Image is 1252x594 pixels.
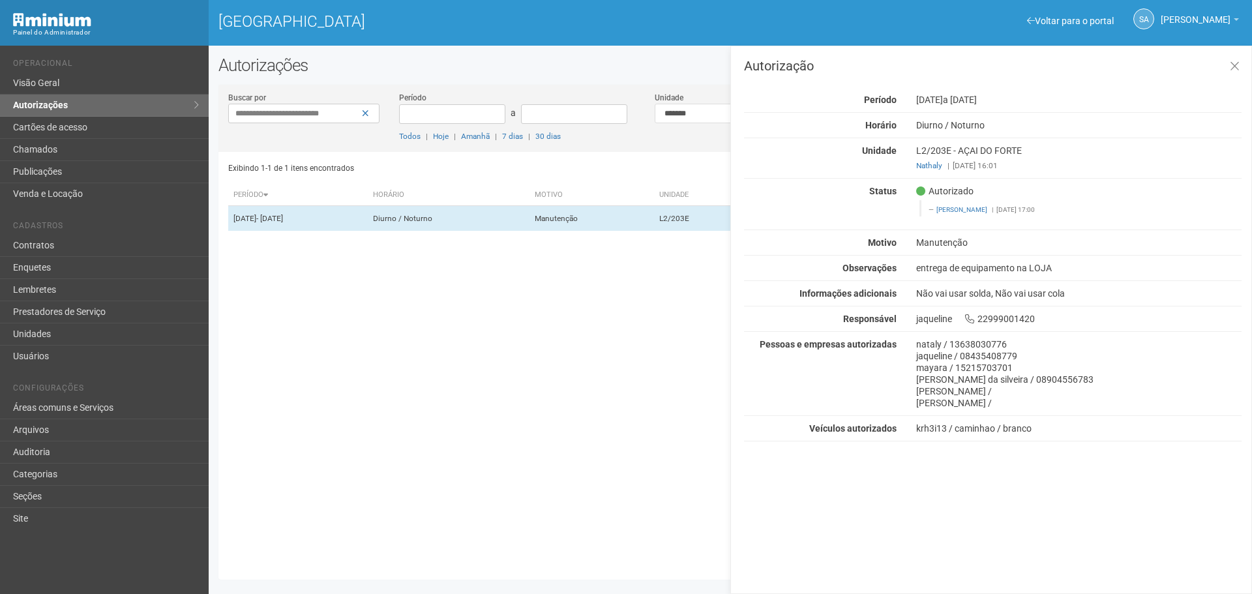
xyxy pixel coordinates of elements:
span: | [992,206,993,213]
div: [DATE] [906,94,1251,106]
img: Minium [13,13,91,27]
a: 7 dias [502,132,523,141]
footer: [DATE] 17:00 [929,205,1234,215]
strong: Status [869,186,897,196]
strong: Período [864,95,897,105]
div: entrega de equipamento na LOJA [906,262,1251,274]
strong: Informações adicionais [799,288,897,299]
a: Hoje [433,132,449,141]
span: | [495,132,497,141]
label: Período [399,92,426,104]
a: Nathaly [916,161,942,170]
h1: [GEOGRAPHIC_DATA] [218,13,721,30]
label: Buscar por [228,92,266,104]
strong: Responsável [843,314,897,324]
div: [PERSON_NAME] / [916,397,1242,409]
strong: Unidade [862,145,897,156]
strong: Pessoas e empresas autorizadas [760,339,897,349]
span: Silvio Anjos [1161,2,1230,25]
div: krh3i13 / caminhao / branco [916,423,1242,434]
li: Operacional [13,59,199,72]
div: Manutenção [906,237,1251,248]
a: Voltar para o portal [1027,16,1114,26]
td: Diurno / Noturno [368,206,529,231]
a: SA [1133,8,1154,29]
span: - [DATE] [256,214,283,223]
div: Painel do Administrador [13,27,199,38]
a: [PERSON_NAME] [936,206,987,213]
div: [DATE] 16:01 [916,160,1242,171]
h2: Autorizações [218,55,1242,75]
div: Diurno / Noturno [906,119,1251,131]
th: Período [228,185,368,206]
span: a [511,108,516,118]
span: a [DATE] [943,95,977,105]
li: Configurações [13,383,199,397]
a: [PERSON_NAME] [1161,16,1239,27]
span: | [947,161,949,170]
div: Não vai usar solda, Não vai usar cola [906,288,1251,299]
span: | [426,132,428,141]
strong: Motivo [868,237,897,248]
th: Horário [368,185,529,206]
strong: Observações [842,263,897,273]
th: Unidade [654,185,748,206]
a: 30 dias [535,132,561,141]
span: Autorizado [916,185,974,197]
strong: Veículos autorizados [809,423,897,434]
td: [DATE] [228,206,368,231]
h3: Autorização [744,59,1242,72]
div: nataly / 13638030776 [916,338,1242,350]
td: L2/203E [654,206,748,231]
th: Motivo [529,185,653,206]
div: [PERSON_NAME] da silveira / 08904556783 [916,374,1242,385]
div: L2/203E - AÇAI DO FORTE [906,145,1251,171]
span: | [454,132,456,141]
div: mayara / 15215703701 [916,362,1242,374]
td: Manutenção [529,206,653,231]
a: Todos [399,132,421,141]
div: jaqueline / 08435408779 [916,350,1242,362]
div: Exibindo 1-1 de 1 itens encontrados [228,158,727,178]
label: Unidade [655,92,683,104]
div: [PERSON_NAME] / [916,385,1242,397]
a: Amanhã [461,132,490,141]
div: jaqueline 22999001420 [906,313,1251,325]
span: | [528,132,530,141]
strong: Horário [865,120,897,130]
li: Cadastros [13,221,199,235]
